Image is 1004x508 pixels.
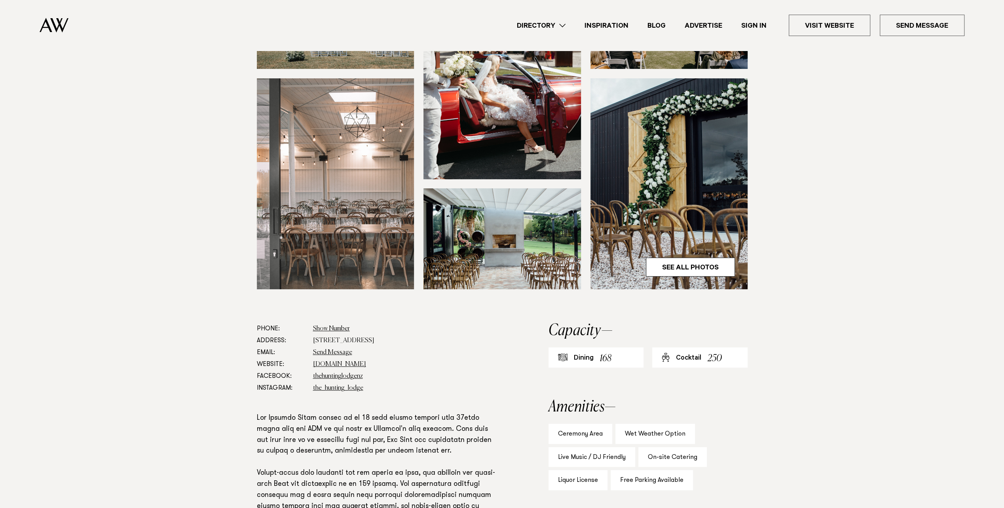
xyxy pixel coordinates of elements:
img: Auckland Weddings Logo [40,18,68,32]
div: Live Music / DJ Friendly [548,447,635,467]
div: Wet Weather Option [615,424,695,444]
a: thehuntinglodgenz [313,373,363,379]
a: Inspiration [575,20,638,31]
a: [DOMAIN_NAME] [313,361,366,368]
dt: Instagram: [257,382,307,394]
dt: Facebook: [257,370,307,382]
div: On-site Catering [638,447,707,467]
div: Ceremony Area [548,424,612,444]
a: See All Photos [646,258,735,277]
dt: Phone: [257,323,307,335]
dt: Email: [257,347,307,358]
a: Send Message [313,349,352,356]
a: Send Message [880,15,964,36]
a: Directory [507,20,575,31]
a: Sign In [732,20,776,31]
div: Dining [574,354,594,363]
a: Visit Website [789,15,870,36]
a: the_hunting_lodge [313,385,363,391]
a: Show Number [313,326,350,332]
h2: Amenities [548,399,748,415]
div: Cocktail [676,354,701,363]
dt: Address: [257,335,307,347]
a: Blog [638,20,675,31]
div: 168 [600,351,611,366]
h2: Capacity [548,323,748,339]
dd: [STREET_ADDRESS] [313,335,497,347]
a: Advertise [675,20,732,31]
dt: Website: [257,358,307,370]
div: 250 [708,351,722,366]
div: Liquor License [548,470,607,490]
div: Free Parking Available [611,470,693,490]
